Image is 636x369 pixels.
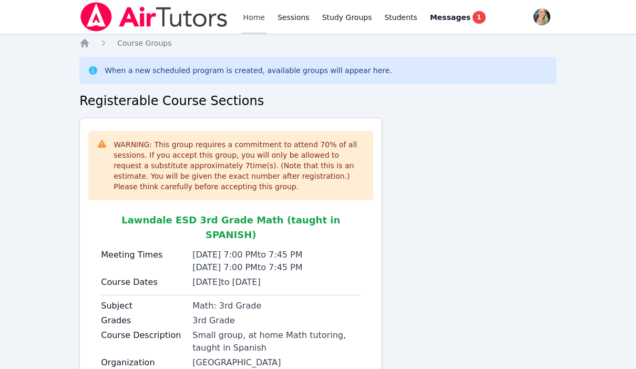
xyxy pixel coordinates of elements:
div: [DATE] to [DATE] [192,276,361,289]
span: 1 [473,11,485,24]
div: WARNING: This group requires a commitment to attend 70 % of all sessions. If you accept this grou... [114,139,365,192]
label: Course Description [101,329,186,342]
div: When a new scheduled program is created, available groups will appear here. [105,65,392,76]
label: Organization [101,356,186,369]
label: Course Dates [101,276,186,289]
span: Lawndale ESD 3rd Grade Math (taught in SPANISH) [121,214,340,240]
label: Meeting Times [101,249,186,261]
div: 3rd Grade [192,314,361,327]
div: [GEOGRAPHIC_DATA] [192,356,361,369]
span: Course Groups [117,39,171,47]
img: Air Tutors [79,2,228,32]
label: Grades [101,314,186,327]
span: Messages [430,12,470,23]
a: Course Groups [117,38,171,48]
nav: Breadcrumb [79,38,557,48]
label: Subject [101,300,186,312]
div: [DATE] 7:00 PM to 7:45 PM [192,261,361,274]
h2: Registerable Course Sections [79,93,557,109]
div: Small group, at home Math tutoring, taught in Spanish [192,329,361,354]
div: Math: 3rd Grade [192,300,361,312]
div: [DATE] 7:00 PM to 7:45 PM [192,249,361,261]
